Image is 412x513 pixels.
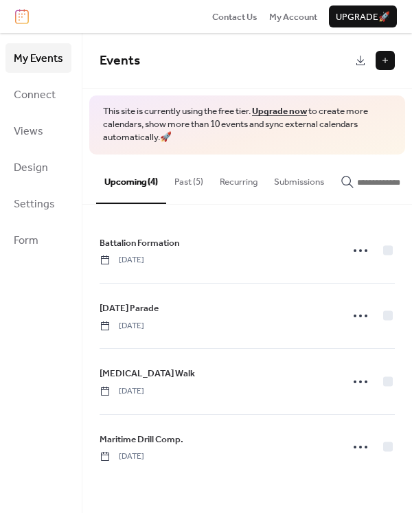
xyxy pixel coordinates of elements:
span: Maritime Drill Comp. [100,433,183,446]
span: This site is currently using the free tier. to create more calendars, show more than 10 events an... [103,105,391,144]
span: Connect [14,84,56,106]
span: [DATE] [100,385,144,398]
a: Battalion Formation [100,236,179,251]
span: My Events [14,48,63,69]
a: My Account [269,10,317,23]
a: Upgrade now [252,102,307,120]
button: Recurring [211,155,266,203]
a: Views [5,116,71,146]
span: Design [14,157,48,179]
a: Connect [5,80,71,109]
a: Settings [5,189,71,218]
span: Contact Us [212,10,257,24]
button: Submissions [266,155,332,203]
a: [MEDICAL_DATA] Walk [100,366,195,381]
a: Maritime Drill Comp. [100,432,183,447]
a: [DATE] Parade [100,301,159,316]
span: [MEDICAL_DATA] Walk [100,367,195,380]
span: My Account [269,10,317,24]
span: [DATE] Parade [100,301,159,315]
button: Upgrade🚀 [329,5,397,27]
span: Battalion Formation [100,236,179,250]
img: logo [15,9,29,24]
span: [DATE] [100,451,144,463]
span: [DATE] [100,254,144,266]
span: [DATE] [100,320,144,332]
a: Design [5,152,71,182]
button: Upcoming (4) [96,155,166,204]
span: Settings [14,194,55,215]
span: Views [14,121,43,142]
span: Events [100,48,140,73]
span: Upgrade 🚀 [336,10,390,24]
a: My Events [5,43,71,73]
span: Form [14,230,38,251]
button: Past (5) [166,155,211,203]
a: Form [5,225,71,255]
a: Contact Us [212,10,257,23]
